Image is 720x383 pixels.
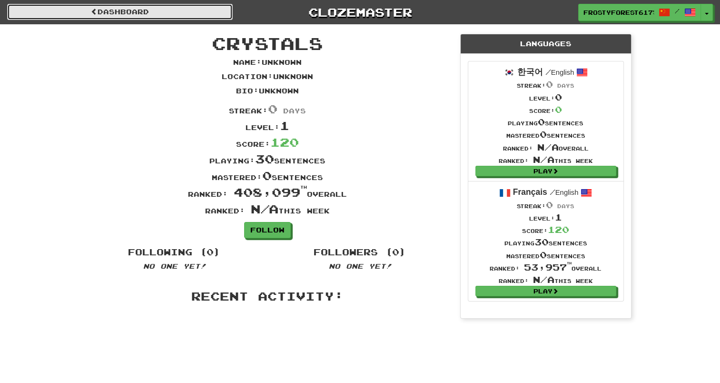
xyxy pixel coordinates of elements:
[82,201,453,217] div: Ranked: this week
[533,154,554,165] span: N/A
[475,286,616,296] a: Play
[548,224,569,235] span: 120
[517,67,543,77] strong: 한국어
[251,202,278,216] span: N/A
[490,199,602,211] div: Streak:
[557,82,574,89] span: days
[499,153,593,166] div: Ranked: this week
[247,4,473,20] a: Clozemaster
[490,236,602,248] div: Playing sentences
[7,4,233,20] a: Dashboard
[499,91,593,103] div: Level:
[255,151,274,166] span: 30
[89,248,260,257] h4: Following (0)
[583,8,654,17] span: FrostyForest6175
[143,262,206,270] em: No one yet!
[567,262,572,265] sup: th
[499,78,593,91] div: Streak:
[537,142,559,152] span: N/A
[82,151,453,167] div: Playing: sentences
[275,248,446,257] h4: Followers (0)
[540,129,547,140] span: 0
[329,262,392,270] em: No one yet!
[82,134,453,151] div: Score:
[557,203,574,209] span: days
[550,189,579,196] small: English
[300,185,307,190] sup: th
[550,188,555,196] span: /
[89,290,446,302] h3: Recent Activity:
[555,212,562,222] span: 1
[499,141,593,153] div: Ranked: overall
[524,262,572,272] span: 53,957
[82,184,453,201] div: Ranked: overall
[540,250,547,260] span: 0
[499,116,593,128] div: Playing sentences
[490,223,602,236] div: Score:
[475,166,616,176] a: Play
[244,222,291,238] a: Follow
[675,8,680,14] span: /
[222,72,313,81] p: Location : Unknown
[490,249,602,261] div: Mastered sentences
[545,69,574,76] small: English
[499,103,593,116] div: Score:
[546,200,553,210] span: 0
[499,128,593,141] div: Mastered sentences
[234,185,307,199] span: 408,099
[262,168,272,182] span: 0
[270,135,299,149] span: 120
[236,86,299,96] p: Bio : Unknown
[533,274,554,285] span: N/A
[546,79,553,90] span: 0
[490,211,602,223] div: Level:
[555,92,562,102] span: 0
[82,101,453,117] div: Streak:
[490,261,602,273] div: Ranked: overall
[513,187,547,197] strong: Français
[82,167,453,184] div: Mastered: sentences
[490,273,602,286] div: Ranked: this week
[268,101,277,116] span: 0
[233,58,302,67] p: Name : Unknown
[534,237,549,247] span: 30
[461,34,631,54] div: Languages
[545,68,551,76] span: /
[538,117,545,127] span: 0
[578,4,701,21] a: FrostyForest6175 /
[82,117,453,134] div: Level:
[280,118,289,132] span: 1
[555,104,562,115] span: 0
[212,33,323,53] span: crystals
[283,107,306,115] span: days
